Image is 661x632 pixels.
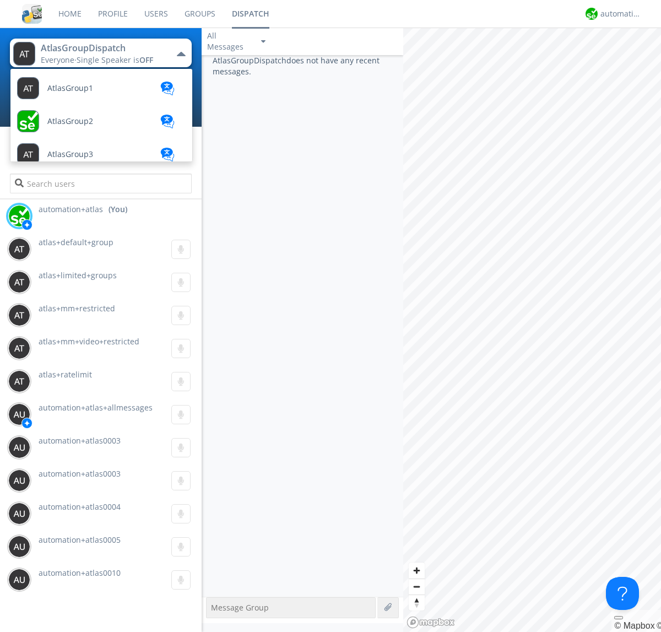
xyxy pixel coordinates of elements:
span: atlas+default+group [39,237,113,247]
span: atlas+mm+restricted [39,303,115,314]
img: d2d01cd9b4174d08988066c6d424eccd [8,205,30,227]
a: Mapbox [614,621,654,630]
div: AtlasGroupDispatch [41,42,165,55]
span: automation+atlas0010 [39,568,121,578]
img: translation-blue.svg [159,82,176,95]
ul: AtlasGroupDispatchEveryone·Single Speaker isOFF [10,68,193,162]
div: automation+atlas [600,8,642,19]
span: AtlasGroup3 [47,150,93,159]
span: AtlasGroup1 [47,84,93,93]
div: (You) [109,204,127,215]
img: 373638.png [8,403,30,425]
input: Search users [10,174,191,193]
span: Single Speaker is [77,55,153,65]
button: Zoom in [409,563,425,579]
img: translation-blue.svg [159,115,176,128]
div: AtlasGroupDispatch does not have any recent messages. [202,55,403,597]
img: cddb5a64eb264b2086981ab96f4c1ba7 [22,4,42,24]
img: 373638.png [8,337,30,359]
img: caret-down-sm.svg [261,40,266,43]
button: Toggle attribution [614,616,623,619]
a: Mapbox logo [407,616,455,629]
span: atlas+limited+groups [39,270,117,280]
img: 373638.png [8,469,30,491]
img: 373638.png [8,536,30,558]
img: 373638.png [8,238,30,260]
span: automation+atlas0005 [39,534,121,545]
div: All Messages [207,30,251,52]
button: Zoom out [409,579,425,595]
span: automation+atlas [39,204,103,215]
img: 373638.png [8,436,30,458]
button: AtlasGroupDispatchEveryone·Single Speaker isOFF [10,39,191,67]
span: OFF [139,55,153,65]
img: 373638.png [8,503,30,525]
span: automation+atlas+allmessages [39,402,153,413]
span: automation+atlas0003 [39,435,121,446]
span: AtlasGroup2 [47,117,93,126]
iframe: Toggle Customer Support [606,577,639,610]
img: 373638.png [8,370,30,392]
button: Reset bearing to north [409,595,425,611]
img: 373638.png [8,271,30,293]
span: atlas+mm+video+restricted [39,336,139,347]
img: d2d01cd9b4174d08988066c6d424eccd [586,8,598,20]
span: automation+atlas0003 [39,468,121,479]
div: Everyone · [41,55,165,66]
img: 373638.png [8,569,30,591]
span: automation+atlas0004 [39,501,121,512]
img: translation-blue.svg [159,148,176,161]
img: 373638.png [13,42,35,66]
span: Reset bearing to north [409,595,425,611]
span: atlas+ratelimit [39,369,92,380]
span: Zoom out [409,579,425,595]
img: 373638.png [8,304,30,326]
